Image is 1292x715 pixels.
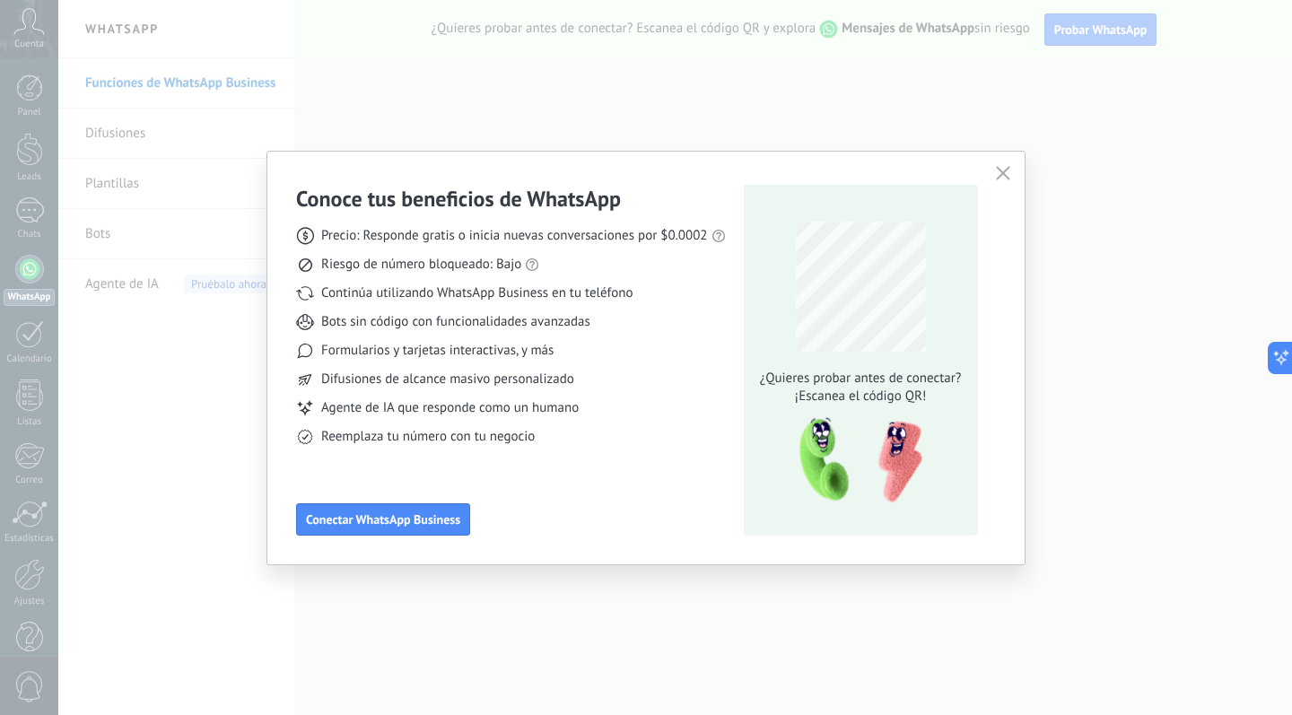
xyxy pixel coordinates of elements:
[784,413,926,509] img: qr-pic-1x.png
[321,371,574,388] span: Difusiones de alcance masivo personalizado
[755,388,966,405] span: ¡Escanea el código QR!
[321,399,579,417] span: Agente de IA que responde como un humano
[755,370,966,388] span: ¿Quieres probar antes de conectar?
[321,256,521,274] span: Riesgo de número bloqueado: Bajo
[321,227,708,245] span: Precio: Responde gratis o inicia nuevas conversaciones por $0.0002
[296,503,470,536] button: Conectar WhatsApp Business
[321,428,535,446] span: Reemplaza tu número con tu negocio
[296,185,621,213] h3: Conoce tus beneficios de WhatsApp
[321,342,554,360] span: Formularios y tarjetas interactivas, y más
[321,284,633,302] span: Continúa utilizando WhatsApp Business en tu teléfono
[306,513,460,526] span: Conectar WhatsApp Business
[321,313,590,331] span: Bots sin código con funcionalidades avanzadas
